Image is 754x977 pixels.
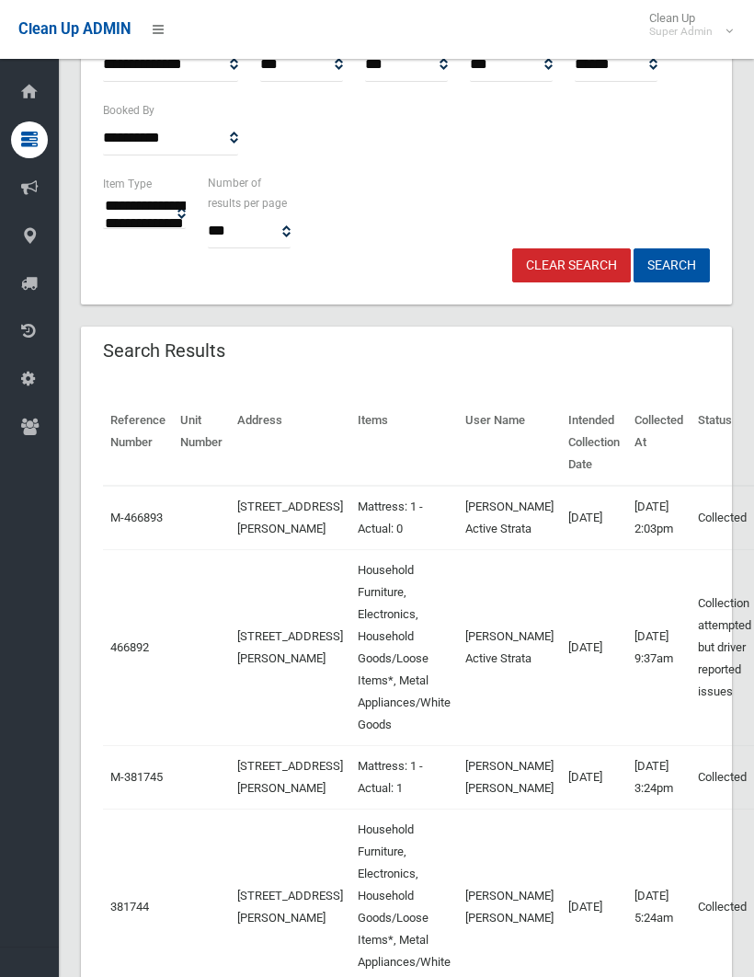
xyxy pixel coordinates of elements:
th: Unit Number [173,400,230,486]
a: [STREET_ADDRESS][PERSON_NAME] [237,629,343,665]
th: Address [230,400,350,486]
td: [DATE] [561,745,627,809]
small: Super Admin [649,25,713,39]
th: Collected At [627,400,691,486]
td: [PERSON_NAME] Active Strata [458,549,561,745]
td: [DATE] 9:37am [627,549,691,745]
a: 381744 [110,900,149,914]
a: [STREET_ADDRESS][PERSON_NAME] [237,500,343,535]
td: [PERSON_NAME] Active Strata [458,486,561,550]
th: User Name [458,400,561,486]
label: Booked By [103,100,154,121]
a: [STREET_ADDRESS][PERSON_NAME] [237,889,343,925]
td: Mattress: 1 - Actual: 1 [350,745,458,809]
span: Clean Up [640,11,731,39]
span: Clean Up ADMIN [18,20,131,38]
a: Clear Search [512,248,631,282]
button: Search [634,248,710,282]
td: Household Furniture, Electronics, Household Goods/Loose Items*, Metal Appliances/White Goods [350,549,458,745]
label: Number of results per page [208,173,291,213]
td: Mattress: 1 - Actual: 0 [350,486,458,550]
td: [DATE] [561,486,627,550]
th: Intended Collection Date [561,400,627,486]
td: [DATE] 2:03pm [627,486,691,550]
td: [PERSON_NAME] [PERSON_NAME] [458,745,561,809]
a: [STREET_ADDRESS][PERSON_NAME] [237,759,343,795]
td: [DATE] 3:24pm [627,745,691,809]
td: [DATE] [561,549,627,745]
th: Items [350,400,458,486]
label: Item Type [103,174,152,194]
th: Reference Number [103,400,173,486]
header: Search Results [81,333,247,369]
a: M-466893 [110,511,163,524]
a: M-381745 [110,770,163,784]
a: 466892 [110,640,149,654]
